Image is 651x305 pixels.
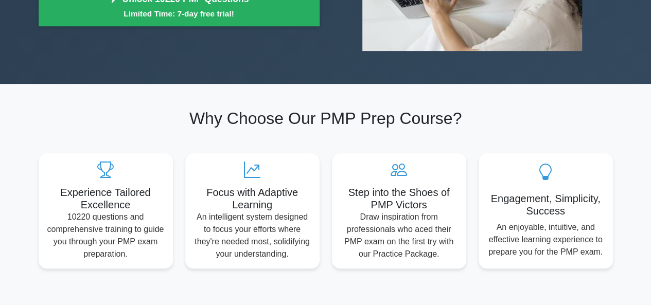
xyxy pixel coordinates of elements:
[487,192,605,217] h5: Engagement, Simplicity, Success
[39,109,613,128] h2: Why Choose Our PMP Prep Course?
[487,221,605,258] p: An enjoyable, intuitive, and effective learning experience to prepare you for the PMP exam.
[193,211,311,260] p: An intelligent system designed to focus your efforts where they're needed most, solidifying your ...
[193,186,311,211] h5: Focus with Adaptive Learning
[47,211,165,260] p: 10220 questions and comprehensive training to guide you through your PMP exam preparation.
[340,186,458,211] h5: Step into the Shoes of PMP Victors
[340,211,458,260] p: Draw inspiration from professionals who aced their PMP exam on the first try with our Practice Pa...
[47,186,165,211] h5: Experience Tailored Excellence
[51,8,307,20] small: Limited Time: 7-day free trial!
